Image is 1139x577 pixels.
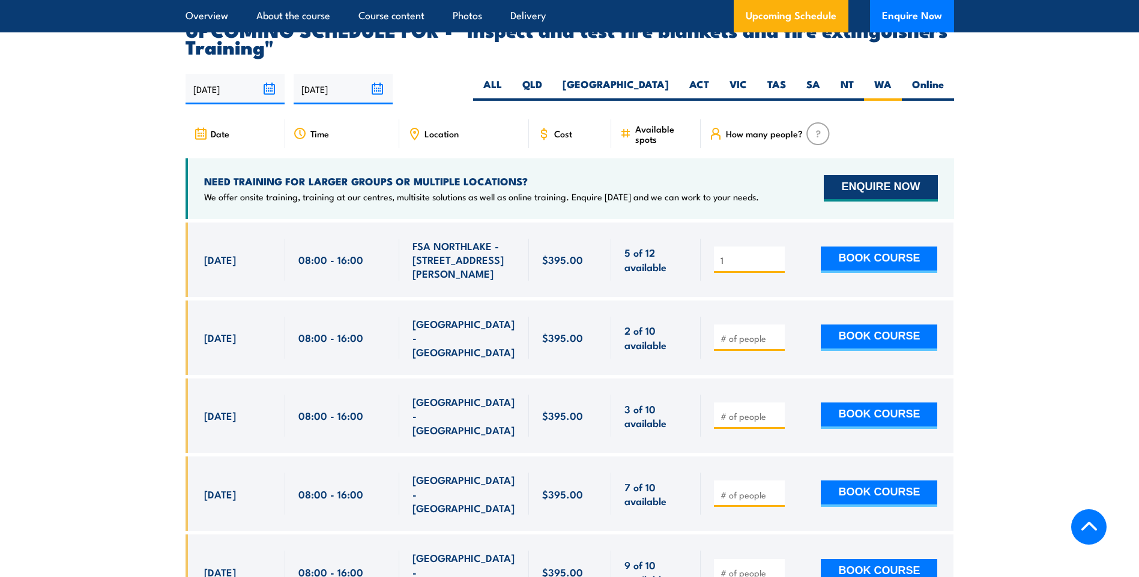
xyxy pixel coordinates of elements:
[186,21,954,55] h2: UPCOMING SCHEDULE FOR - "Inspect and test fire blankets and fire extinguishers Training"
[542,253,583,266] span: $395.00
[726,128,803,139] span: How many people?
[796,77,830,101] label: SA
[554,128,572,139] span: Cost
[830,77,864,101] label: NT
[211,128,229,139] span: Date
[721,254,781,266] input: # of people
[624,323,687,351] span: 2 of 10 available
[298,253,363,266] span: 08:00 - 16:00
[542,330,583,344] span: $395.00
[204,253,236,266] span: [DATE]
[204,487,236,501] span: [DATE]
[204,408,236,422] span: [DATE]
[757,77,796,101] label: TAS
[412,395,516,437] span: [GEOGRAPHIC_DATA] - [GEOGRAPHIC_DATA]
[721,410,781,422] input: # of people
[412,473,516,515] span: [GEOGRAPHIC_DATA] - [GEOGRAPHIC_DATA]
[294,74,393,104] input: To date
[542,408,583,422] span: $395.00
[721,332,781,344] input: # of people
[552,77,679,101] label: [GEOGRAPHIC_DATA]
[204,191,759,203] p: We offer onsite training, training at our centres, multisite solutions as well as online training...
[204,330,236,344] span: [DATE]
[424,128,459,139] span: Location
[721,489,781,501] input: # of people
[298,487,363,501] span: 08:00 - 16:00
[821,324,937,351] button: BOOK COURSE
[902,77,954,101] label: Online
[186,74,285,104] input: From date
[624,245,687,274] span: 5 of 12 available
[679,77,719,101] label: ACT
[512,77,552,101] label: QLD
[624,480,687,508] span: 7 of 10 available
[412,239,516,281] span: FSA NORTHLAKE - [STREET_ADDRESS][PERSON_NAME]
[864,77,902,101] label: WA
[310,128,329,139] span: Time
[635,124,692,144] span: Available spots
[624,402,687,430] span: 3 of 10 available
[412,317,516,359] span: [GEOGRAPHIC_DATA] - [GEOGRAPHIC_DATA]
[719,77,757,101] label: VIC
[824,175,937,202] button: ENQUIRE NOW
[204,175,759,188] h4: NEED TRAINING FOR LARGER GROUPS OR MULTIPLE LOCATIONS?
[821,402,937,429] button: BOOK COURSE
[821,480,937,507] button: BOOK COURSE
[298,408,363,422] span: 08:00 - 16:00
[298,330,363,344] span: 08:00 - 16:00
[473,77,512,101] label: ALL
[821,247,937,273] button: BOOK COURSE
[542,487,583,501] span: $395.00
